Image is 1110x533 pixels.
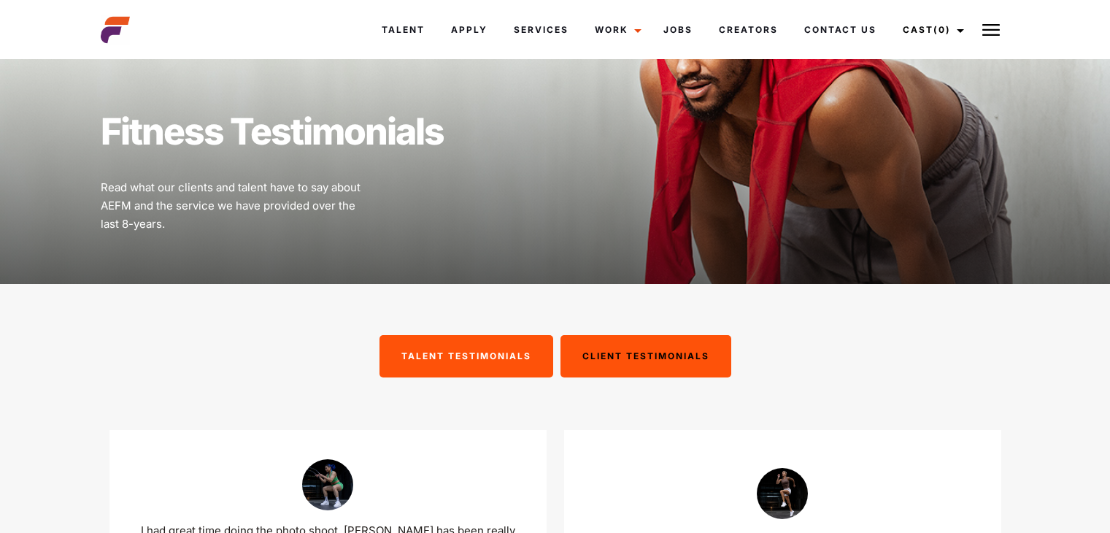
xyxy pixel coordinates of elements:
[560,335,731,377] div: Client Testimonials
[501,7,582,52] a: Services
[706,7,791,52] a: Creators
[379,335,553,377] div: Talent Testimonials
[101,180,361,231] span: Read what our clients and talent have to say about AEFM and the service we have provided over the...
[933,24,951,35] span: (0)
[982,21,1000,39] img: Burger icon
[890,7,973,52] a: Cast(0)
[101,15,130,45] img: cropped-aefm-brand-fav-22-square.png
[650,7,706,52] a: Jobs
[582,7,650,52] a: Work
[101,110,1010,153] h1: Fitness Testimonials
[369,7,438,52] a: Talent
[791,7,890,52] a: Contact Us
[438,7,501,52] a: Apply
